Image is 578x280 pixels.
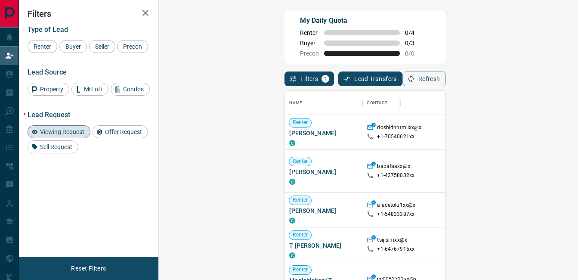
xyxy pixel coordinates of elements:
span: Lead Request [28,111,70,119]
button: Lead Transfers [338,72,402,86]
span: Buyer [62,43,84,50]
span: Renter [289,196,311,204]
button: Refresh [402,72,446,86]
div: Contact [362,91,431,115]
div: Seller [89,40,115,53]
span: Renter [289,119,311,126]
span: Seller [92,43,112,50]
div: Name [285,91,362,115]
div: Buyer [59,40,87,53]
div: Viewing Request [28,125,90,138]
span: [PERSON_NAME] [289,129,358,137]
div: Name [289,91,302,115]
span: [PERSON_NAME] [289,206,358,215]
div: Offer Request [93,125,148,138]
div: Sell Request [28,140,78,153]
span: Renter [300,29,319,36]
span: Lead Source [28,68,67,76]
span: Buyer [300,40,319,47]
button: Filters1 [284,72,334,86]
span: Renter [289,266,311,274]
button: Reset Filters [65,261,111,276]
p: babafaaxx@x [377,163,410,172]
span: Offer Request [102,128,145,135]
span: Type of Lead [28,25,68,34]
p: aladetolu1xx@x [377,202,415,211]
span: 1 [322,76,328,82]
span: 0 / 4 [405,29,424,36]
div: condos.ca [289,179,295,185]
span: Property [37,86,66,93]
p: doshidhrumilxx@x [377,124,421,133]
div: Precon [117,40,148,53]
div: condos.ca [289,218,295,224]
p: My Daily Quota [300,16,424,26]
div: condos.ca [289,252,295,258]
div: Renter [28,40,57,53]
p: +1- 54833387xx [377,211,414,218]
span: Precon [300,50,319,57]
span: 0 / 0 [405,50,424,57]
span: Condos [120,86,147,93]
div: MrLoft [71,83,108,96]
div: Condos [111,83,150,96]
h2: Filters [28,9,150,19]
p: +1- 43758032xx [377,172,414,179]
p: tsijisimxx@x [377,236,407,246]
span: Sell Request [37,143,75,150]
span: Precon [120,43,145,50]
span: Viewing Request [37,128,87,135]
span: 0 / 3 [405,40,424,47]
div: Property [28,83,69,96]
span: Renter [289,158,311,165]
span: MrLoft [81,86,105,93]
div: Contact [367,91,387,115]
span: Renter [289,231,311,239]
span: T [PERSON_NAME] [289,241,358,250]
span: [PERSON_NAME] [289,168,358,176]
p: +1- 70540621xx [377,133,414,140]
p: +1- 64767915xx [377,246,414,253]
span: Renter [31,43,54,50]
div: condos.ca [289,140,295,146]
